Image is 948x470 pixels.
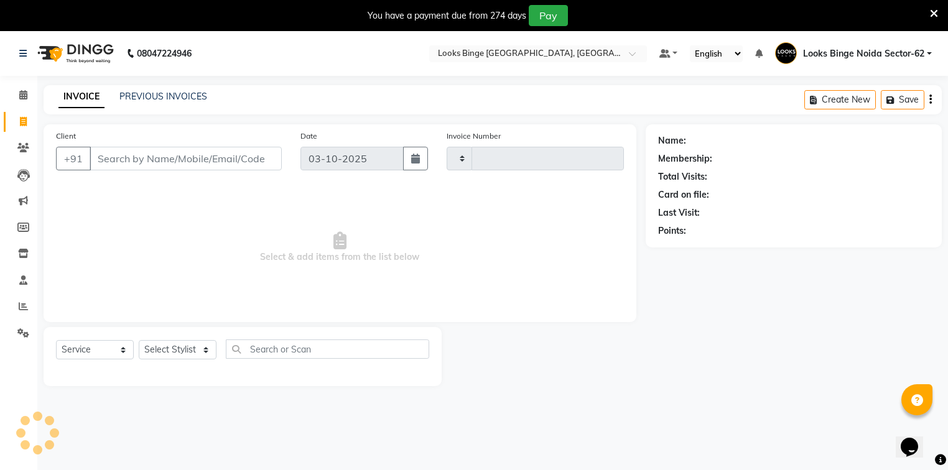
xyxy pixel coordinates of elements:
label: Client [56,131,76,142]
input: Search by Name/Mobile/Email/Code [90,147,282,170]
input: Search or Scan [226,339,429,359]
div: Name: [658,134,686,147]
button: Create New [804,90,876,109]
img: logo [32,36,117,71]
div: Points: [658,224,686,237]
a: PREVIOUS INVOICES [119,91,207,102]
div: Card on file: [658,188,709,201]
span: Select & add items from the list below [56,185,624,310]
button: +91 [56,147,91,170]
button: Save [881,90,924,109]
b: 08047224946 [137,36,192,71]
img: Looks Binge Noida Sector-62 [775,42,797,64]
button: Pay [529,5,568,26]
div: Total Visits: [658,170,707,183]
label: Date [300,131,317,142]
div: Membership: [658,152,712,165]
div: Last Visit: [658,206,700,219]
div: You have a payment due from 274 days [368,9,526,22]
iframe: chat widget [896,420,936,458]
a: INVOICE [58,86,105,108]
label: Invoice Number [447,131,501,142]
span: Looks Binge Noida Sector-62 [803,47,924,60]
